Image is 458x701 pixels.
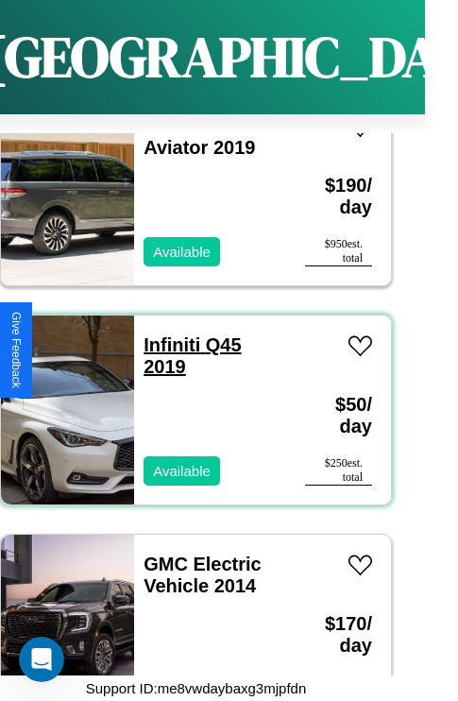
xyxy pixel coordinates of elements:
[144,554,262,596] a: GMC Electric Vehicle 2014
[86,675,306,701] p: Support ID: me8vwdaybaxg3mjpfdn
[19,637,64,682] iframe: Intercom live chat
[144,115,255,158] a: Lincoln Aviator 2019
[153,458,211,484] p: Available
[305,375,372,456] h3: $ 50 / day
[144,334,241,377] a: Infiniti Q45 2019
[305,156,372,237] h3: $ 190 / day
[9,312,23,388] div: Give Feedback
[305,237,372,266] div: $ 950 est. total
[305,594,372,675] h3: $ 170 / day
[305,456,372,486] div: $ 250 est. total
[153,239,211,265] p: Available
